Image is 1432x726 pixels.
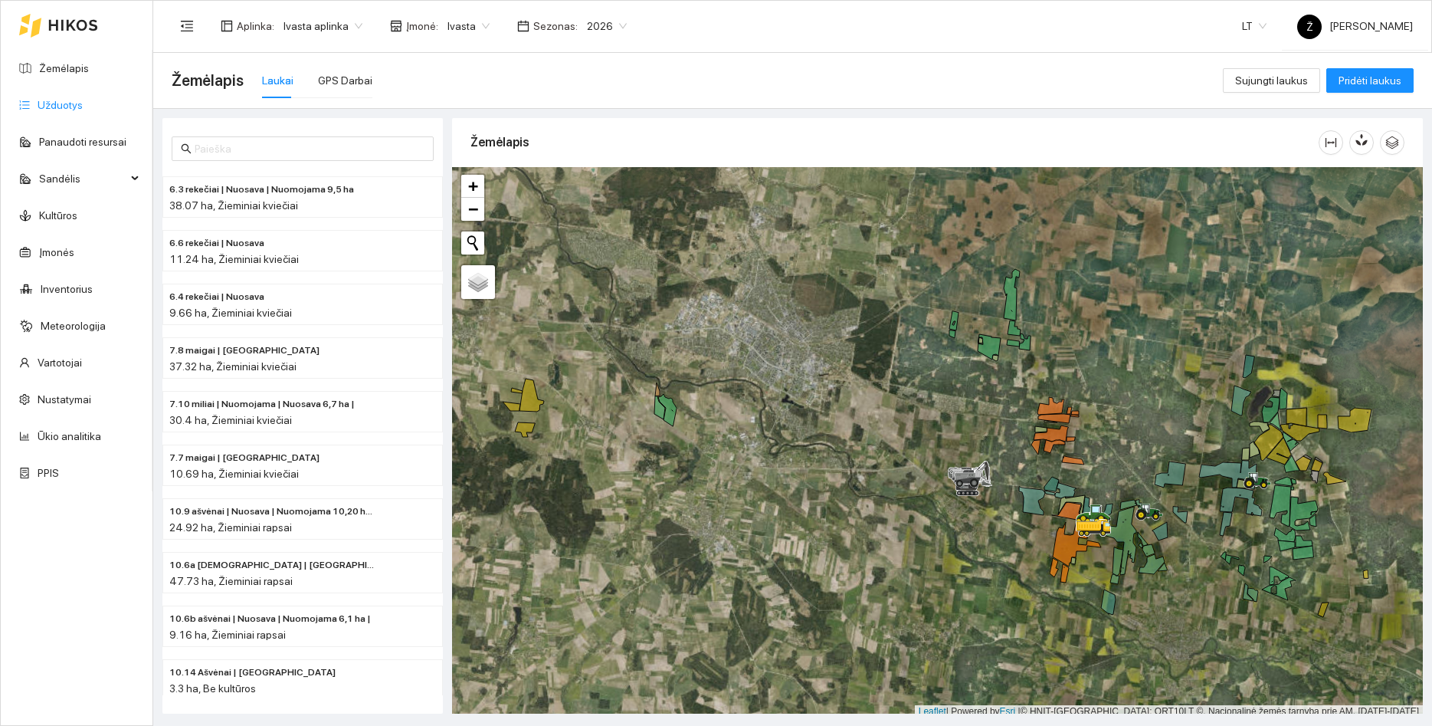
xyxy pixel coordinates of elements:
[1339,72,1401,89] span: Pridėti laukus
[169,360,297,373] span: 37.32 ha, Žieminiai kviečiai
[169,290,264,304] span: 6.4 rekečiai | Nuosava
[468,199,478,218] span: −
[461,265,495,299] a: Layers
[237,18,274,34] span: Aplinka :
[468,176,478,195] span: +
[172,11,202,41] button: menu-fold
[169,629,286,641] span: 9.16 ha, Žieminiai rapsai
[169,253,299,265] span: 11.24 ha, Žieminiai kviečiai
[38,393,91,406] a: Nustatymai
[169,468,299,480] span: 10.69 ha, Žieminiai kviečiai
[169,236,264,251] span: 6.6 rekečiai | Nuosava
[461,175,484,198] a: Zoom in
[262,72,293,89] div: Laukai
[169,182,354,197] span: 6.3 rekečiai | Nuosava | Nuomojama 9,5 ha
[1306,15,1313,39] span: Ž
[169,612,371,626] span: 10.6b ašvėnai | Nuosava | Nuomojama 6,1 ha |
[470,120,1319,164] div: Žemėlapis
[587,15,627,38] span: 2026
[39,136,126,148] a: Panaudoti resursai
[39,163,126,194] span: Sandėlis
[283,15,362,38] span: Ivasta aplinka
[1223,68,1320,93] button: Sujungti laukus
[517,20,529,32] span: calendar
[221,20,233,32] span: layout
[1000,706,1016,717] a: Esri
[1326,68,1414,93] button: Pridėti laukus
[318,72,372,89] div: GPS Darbai
[915,705,1423,718] div: | Powered by © HNIT-[GEOGRAPHIC_DATA]; ORT10LT ©, Nacionalinė žemės tarnyba prie AM, [DATE]-[DATE]
[169,307,292,319] span: 9.66 ha, Žieminiai kviečiai
[1235,72,1308,89] span: Sujungti laukus
[169,558,375,573] span: 10.6a ašvėnai | Nuomojama | Nuosava 6,0 ha |
[169,521,292,534] span: 24.92 ha, Žieminiai rapsai
[39,209,77,222] a: Kultūros
[1018,706,1021,717] span: |
[169,575,293,587] span: 47.73 ha, Žieminiai rapsai
[1223,74,1320,87] a: Sujungti laukus
[169,414,292,426] span: 30.4 ha, Žieminiai kviečiai
[169,682,256,695] span: 3.3 ha, Be kultūros
[1297,20,1413,32] span: [PERSON_NAME]
[195,140,424,157] input: Paieška
[38,467,59,479] a: PPIS
[41,320,106,332] a: Meteorologija
[181,143,192,154] span: search
[533,18,578,34] span: Sezonas :
[447,15,490,38] span: Ivasta
[461,198,484,221] a: Zoom out
[169,199,298,212] span: 38.07 ha, Žieminiai kviečiai
[38,430,101,442] a: Ūkio analitika
[172,68,244,93] span: Žemėlapis
[169,504,375,519] span: 10.9 ašvėnai | Nuosava | Nuomojama 10,20 ha |
[180,19,194,33] span: menu-fold
[39,246,74,258] a: Įmonės
[1319,136,1342,149] span: column-width
[1319,130,1343,155] button: column-width
[169,343,319,358] span: 7.8 maigai | Nuosava
[461,232,484,255] button: Initiate a new search
[39,62,89,74] a: Žemėlapis
[1326,74,1414,87] a: Pridėti laukus
[41,283,93,295] a: Inventorius
[38,356,82,369] a: Vartotojai
[38,99,83,111] a: Užduotys
[919,706,946,717] a: Leaflet
[406,18,438,34] span: Įmonė :
[169,665,336,680] span: 10.14 Ašvėnai | Nuosava
[390,20,402,32] span: shop
[169,397,355,412] span: 7.10 miliai | Nuomojama | Nuosava 6,7 ha |
[1242,15,1267,38] span: LT
[169,451,319,465] span: 7.7 maigai | Nuomojama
